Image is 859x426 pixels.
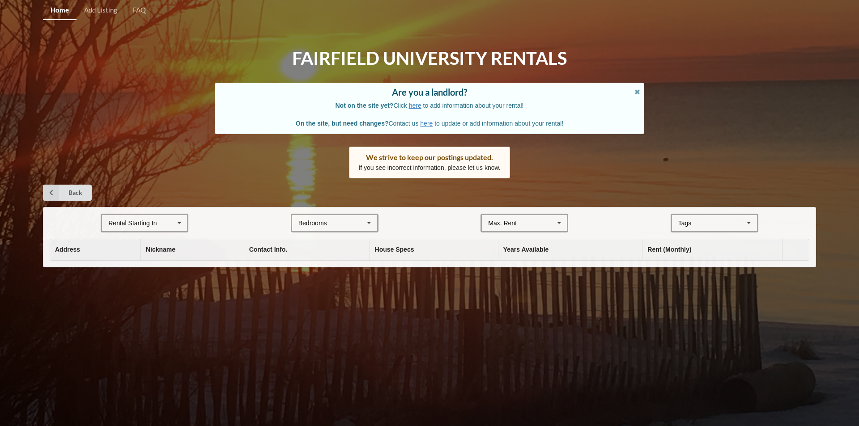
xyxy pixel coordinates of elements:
th: House Specs [370,239,498,260]
div: Max. Rent [488,220,517,226]
th: Contact Info. [244,239,370,260]
th: Address [50,239,140,260]
div: Rental Starting In [108,220,157,226]
div: We strive to keep our postings updated. [358,153,501,162]
th: Rent (Monthly) [642,239,782,260]
b: On the site, but need changes? [296,120,389,127]
a: here [420,120,433,127]
th: Years Available [498,239,642,260]
a: Back [43,185,92,201]
a: here [409,102,421,109]
div: Tags [676,218,705,228]
p: If you see incorrect information, please let us know. [358,163,501,172]
div: Bedrooms [298,220,327,226]
a: Home [43,1,77,20]
b: Not on the site yet? [336,102,394,109]
h1: Fairfield University Rentals [292,47,567,70]
span: Contact us to update or add information about your rental! [296,120,563,127]
span: Click to add information about your rental! [336,102,524,109]
a: FAQ [125,1,153,20]
a: Add Listing [77,1,125,20]
th: Nickname [140,239,244,260]
div: Are you a landlord? [224,88,635,97]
